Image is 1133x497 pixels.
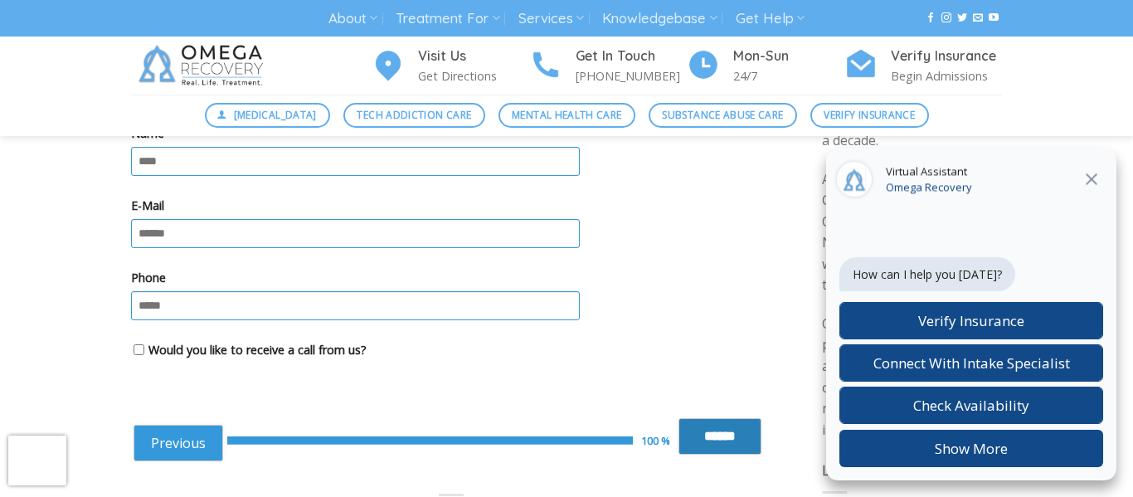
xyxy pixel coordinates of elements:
label: E-Mail [131,196,772,215]
p: As a Platinum provider and Center of Excellence with Optum and honored National Provider Partner ... [822,169,1003,297]
p: Begin Admissions [891,66,1002,85]
a: Tech Addiction Care [343,103,485,128]
a: About [328,3,377,34]
a: Follow on Facebook [926,12,936,24]
h4: Verify Insurance [891,46,1002,67]
a: Previous [134,425,223,461]
a: Follow on YouTube [989,12,999,24]
a: Get In Touch [PHONE_NUMBER] [529,46,687,86]
span: Tech Addiction Care [357,107,471,123]
span: [MEDICAL_DATA] [234,107,317,123]
a: Get Help [736,3,805,34]
h4: Mon-Sun [733,46,844,67]
a: Knowledgebase [602,3,717,34]
a: Services [518,3,584,34]
a: Send us an email [973,12,983,24]
div: 100 % [641,432,678,450]
a: Verify Insurance [810,103,929,128]
span: Mental Health Care [512,107,621,123]
a: Mental Health Care [498,103,635,128]
a: Treatment For [396,3,499,34]
label: Would you like to receive a call from us? [148,340,367,359]
span: Verify Insurance [824,107,915,123]
a: Substance Abuse Care [649,103,797,128]
p: [PHONE_NUMBER] [576,66,687,85]
img: Omega Recovery [131,37,276,95]
span: Substance Abuse Care [662,107,783,123]
iframe: reCAPTCHA [8,436,66,485]
a: Verify Insurance Begin Admissions [844,46,1002,86]
p: Get Directions [418,66,529,85]
h4: Visit Us [418,46,529,67]
span: Latest Posts [822,461,925,480]
p: 24/7 [733,66,844,85]
label: Phone [131,268,772,287]
a: Visit Us Get Directions [372,46,529,86]
a: Follow on Instagram [941,12,951,24]
a: [MEDICAL_DATA] [205,103,331,128]
p: Our evidence-based programs are delivered across the entire continuum of care to improve and rest... [822,314,1003,441]
a: Follow on Twitter [957,12,967,24]
h4: Get In Touch [576,46,687,67]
